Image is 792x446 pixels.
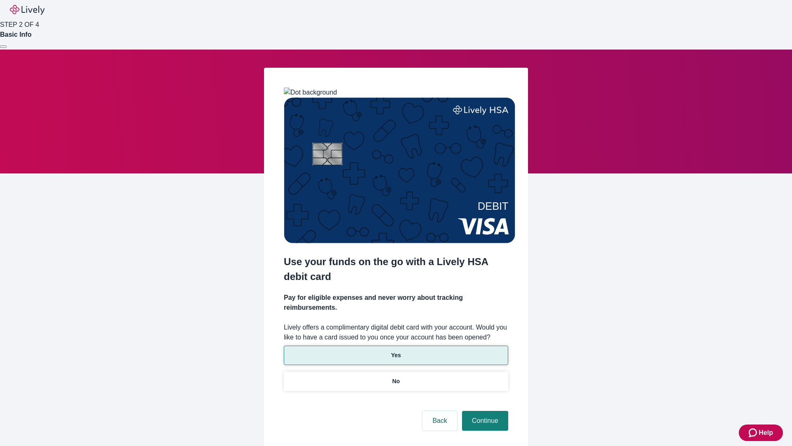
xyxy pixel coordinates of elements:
[749,428,759,438] svg: Zendesk support icon
[10,5,45,15] img: Lively
[284,346,508,365] button: Yes
[739,425,783,441] button: Zendesk support iconHelp
[284,254,508,284] h2: Use your funds on the go with a Lively HSA debit card
[392,377,400,386] p: No
[759,428,773,438] span: Help
[284,88,337,97] img: Dot background
[391,351,401,360] p: Yes
[284,372,508,391] button: No
[284,323,508,342] label: Lively offers a complimentary digital debit card with your account. Would you like to have a card...
[284,97,515,243] img: Debit card
[462,411,508,431] button: Continue
[422,411,457,431] button: Back
[284,293,508,313] h4: Pay for eligible expenses and never worry about tracking reimbursements.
